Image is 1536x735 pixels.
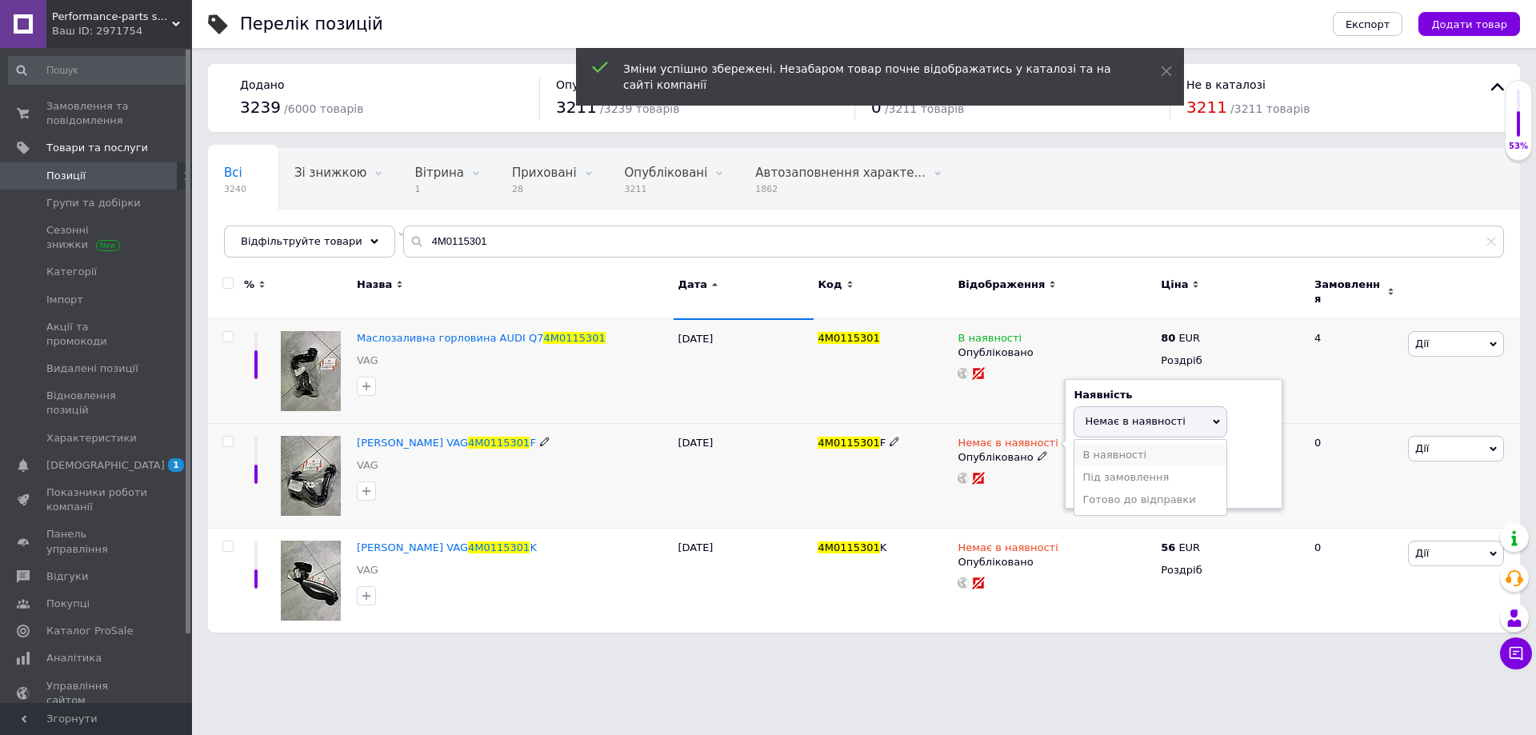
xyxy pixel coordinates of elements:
span: Замовлення [1314,278,1383,306]
span: 3211 [556,98,597,117]
span: Приховані [512,166,577,180]
span: Категорії [46,265,97,279]
span: Опубліковано [556,78,638,91]
span: % [244,278,254,292]
span: 4M0115301 [818,437,879,449]
div: EUR [1161,541,1200,555]
span: 4M0115301 [818,541,879,553]
span: 4M0115301 [468,437,530,449]
span: Позиції [46,169,86,183]
div: Зміни успішно збережені. Незабаром товар почне відображатись у каталозі та на сайті компанії [623,61,1121,93]
span: Маслозаливна горловина AUDI Q7 [357,332,543,344]
span: / 6000 товарів [284,102,363,115]
li: В наявності [1074,444,1226,466]
img: Маслозаливна горловина VAG 4M0115301F [281,436,341,516]
span: Дії [1415,547,1429,559]
div: EUR [1161,331,1200,346]
a: VAG [357,354,378,368]
span: Характеристики [46,431,137,445]
span: Немає в наявності [1085,415,1185,427]
span: Немає в наявності [958,437,1058,453]
a: VAG [357,458,378,473]
div: Не показуються в Каталозі ProSale [208,210,422,270]
span: Панель управління [46,527,148,556]
span: Код [818,278,842,292]
button: Додати товар [1418,12,1520,36]
div: Перелік позицій [240,16,383,33]
div: [DATE] [674,319,814,424]
span: 3240 [224,183,246,195]
div: Опубліковано [958,346,1153,360]
span: Дії [1415,338,1429,350]
span: Немає в наявності [958,541,1058,558]
span: 4M0115301 [543,332,605,344]
span: Зі знижкою [294,166,366,180]
span: Дії [1415,442,1429,454]
a: VAG [357,563,378,577]
li: Під замовлення [1074,466,1226,489]
span: 1862 [755,183,926,195]
span: [PERSON_NAME] VAG [357,541,468,553]
span: Акції та промокоди [46,320,148,349]
span: 28 [512,183,577,195]
b: 56 [1161,541,1175,553]
span: Покупці [46,597,90,611]
li: Готово до відправки [1074,489,1226,511]
span: 4M0115301 [818,332,879,344]
a: [PERSON_NAME] VAG4M0115301K [357,541,537,553]
span: 3211 [625,183,708,195]
span: F [880,437,886,449]
span: 1 [414,183,463,195]
span: Всі [224,166,242,180]
img: Маслозаливна горловина VAG 4M0115301K [281,541,341,621]
b: 80 [1161,332,1175,344]
span: Експорт [1346,18,1390,30]
span: Аналітика [46,651,102,665]
span: В наявності [958,332,1022,349]
span: Товари та послуги [46,141,148,155]
span: Дата [678,278,707,292]
span: F [530,437,535,449]
span: K [880,541,887,553]
span: 4M0115301 [468,541,530,553]
div: Роздріб [1161,563,1301,577]
a: Маслозаливна горловина AUDI Q74M0115301 [357,332,606,344]
span: [PERSON_NAME] VAG [357,437,468,449]
input: Пошук [8,56,189,85]
span: Додати товар [1431,18,1507,30]
a: [PERSON_NAME] VAG4M0115301F [357,437,536,449]
span: Ціна [1161,278,1188,292]
span: [DEMOGRAPHIC_DATA] [46,458,165,473]
span: Замовлення та повідомлення [46,99,148,128]
span: 3239 [240,98,281,117]
span: / 3211 товарів [1230,102,1310,115]
span: Відгуки [46,569,88,584]
span: 1 [168,458,184,472]
span: Автозаповнення характе... [755,166,926,180]
div: Автозаповнення характеристик [739,149,958,210]
input: Пошук по назві позиції, артикулу і пошуковим запитам [403,226,1504,258]
span: Назва [357,278,392,292]
div: [DATE] [674,424,814,529]
div: Опубліковано [958,450,1153,465]
span: Вітрина [414,166,463,180]
div: 53% [1506,141,1531,152]
div: 0 [1305,424,1404,529]
button: Експорт [1333,12,1403,36]
span: Performance-parts shop [52,10,172,24]
span: Не показуються в Катал... [224,226,390,241]
span: Не в каталозі [1186,78,1266,91]
button: Чат з покупцем [1500,637,1532,669]
div: Роздріб [1161,354,1301,368]
span: Групи та добірки [46,196,141,210]
span: Додано [240,78,284,91]
span: K [530,541,537,553]
div: 4 [1305,319,1404,424]
span: Відновлення позицій [46,389,148,417]
span: Видалені позиції [46,362,138,376]
div: Ваш ID: 2971754 [52,24,192,38]
span: Управління сайтом [46,679,148,708]
span: Сезонні знижки [46,223,148,252]
span: Відображення [958,278,1045,292]
div: Наявність [1074,388,1274,402]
